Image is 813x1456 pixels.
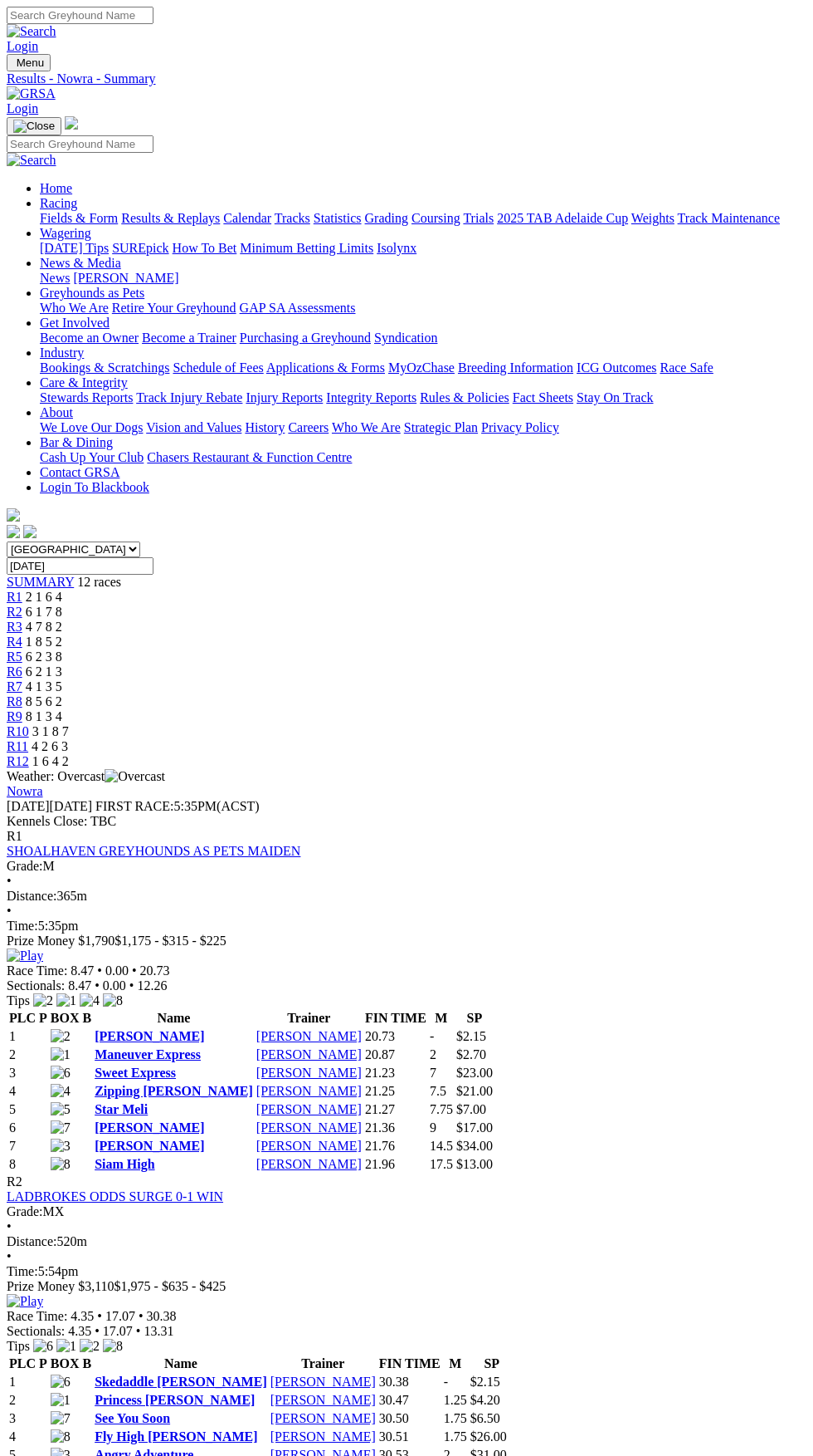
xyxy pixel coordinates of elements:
a: [PERSON_NAME] [256,1029,362,1043]
span: 20.73 [140,963,170,978]
span: • [95,978,100,993]
th: SP [455,1010,494,1027]
a: Care & Integrity [40,375,128,390]
td: 7 [8,1138,48,1155]
span: $13.00 [456,1157,493,1171]
a: Sweet Express [95,1066,176,1080]
a: [PERSON_NAME] [95,1139,204,1153]
td: 30.50 [378,1410,441,1427]
img: 6 [51,1375,71,1390]
a: Coursing [411,211,460,225]
img: 2 [33,993,53,1008]
span: 6 2 1 3 [26,664,62,679]
button: Toggle navigation [7,117,61,135]
img: Play [7,949,43,963]
span: Grade: [7,1204,43,1218]
text: - [444,1375,448,1389]
th: FIN TIME [364,1010,427,1027]
a: [PERSON_NAME] [256,1139,362,1153]
text: 2 [430,1047,436,1061]
span: P [39,1356,47,1370]
a: R2 [7,605,22,619]
a: Strategic Plan [404,420,478,434]
span: • [139,1309,144,1323]
a: Retire Your Greyhound [112,301,236,315]
a: R10 [7,724,29,738]
a: Minimum Betting Limits [240,241,373,255]
a: Nowra [7,784,43,798]
span: 17.07 [103,1324,133,1338]
div: Bar & Dining [40,450,806,465]
span: 8 1 3 4 [26,709,62,723]
a: Weights [631,211,674,225]
span: 13.31 [144,1324,173,1338]
a: Become a Trainer [142,331,236,345]
span: • [136,1324,141,1338]
td: 4 [8,1429,48,1445]
span: R9 [7,709,22,723]
img: 4 [51,1084,71,1099]
a: Greyhounds as Pets [40,286,144,300]
a: Racing [40,196,77,210]
div: News & Media [40,271,806,286]
a: Isolynx [377,241,416,255]
a: Login [7,101,38,115]
span: • [132,963,137,978]
a: Stay On Track [577,390,653,404]
span: R2 [7,1174,22,1189]
a: Track Maintenance [678,211,780,225]
a: Chasers Restaurant & Function Centre [147,450,352,464]
text: 7.75 [430,1102,453,1116]
a: Cash Up Your Club [40,450,144,464]
text: 7 [430,1066,436,1080]
td: 21.96 [364,1156,427,1173]
span: Distance: [7,1234,56,1248]
span: $6.50 [470,1411,500,1425]
span: R1 [7,590,22,604]
div: Kennels Close: TBC [7,814,806,829]
span: Grade: [7,859,43,873]
span: 0.00 [105,963,129,978]
td: 3 [8,1065,48,1081]
span: R4 [7,635,22,649]
a: Princess [PERSON_NAME] [95,1393,255,1407]
a: Purchasing a Greyhound [240,331,371,345]
a: R8 [7,694,22,708]
a: Login [7,39,38,53]
a: Tracks [275,211,310,225]
div: Results - Nowra - Summary [7,71,806,86]
div: Greyhounds as Pets [40,301,806,316]
a: Bar & Dining [40,435,113,449]
a: Breeding Information [458,360,573,375]
td: 1 [8,1028,48,1045]
img: 7 [51,1120,71,1135]
td: 21.27 [364,1101,427,1118]
a: R7 [7,679,22,694]
a: ICG Outcomes [577,360,656,375]
a: R3 [7,620,22,634]
img: 2 [80,1339,100,1354]
div: M [7,859,806,874]
a: Home [40,181,72,195]
span: 4 2 6 3 [32,739,68,753]
td: 20.87 [364,1047,427,1063]
a: [PERSON_NAME] [256,1066,362,1080]
img: 4 [80,993,100,1008]
img: Search [7,24,56,39]
a: Get Involved [40,316,110,330]
td: 21.23 [364,1065,427,1081]
img: Search [7,153,56,168]
span: 6 1 7 8 [26,605,62,619]
a: Fields & Form [40,211,118,225]
span: 12.26 [137,978,167,993]
span: • [95,1324,100,1338]
span: 8.47 [68,978,91,993]
th: SP [470,1356,514,1372]
span: Time: [7,919,38,933]
span: Time: [7,1264,38,1278]
img: Overcast [105,769,165,784]
a: [PERSON_NAME] [256,1084,362,1098]
img: 1 [51,1047,71,1062]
